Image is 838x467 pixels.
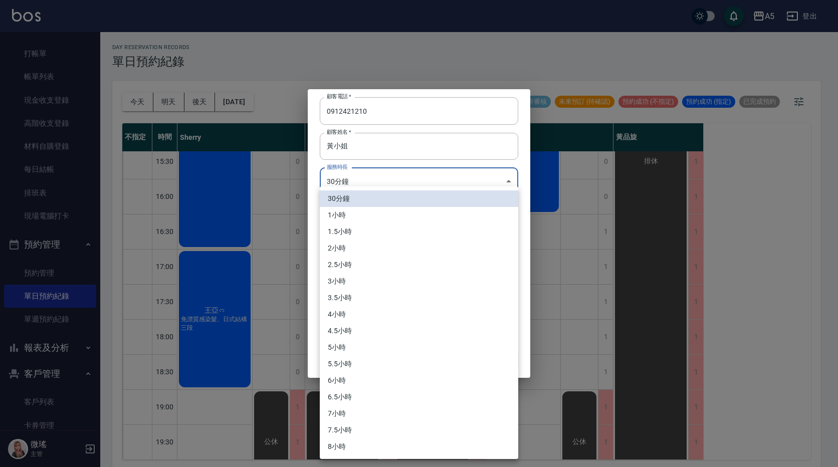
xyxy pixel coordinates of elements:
li: 2.5小時 [320,257,518,273]
li: 30分鐘 [320,190,518,207]
li: 5小時 [320,339,518,356]
li: 5.5小時 [320,356,518,372]
li: 4小時 [320,306,518,323]
li: 4.5小時 [320,323,518,339]
li: 1.5小時 [320,223,518,240]
li: 3.5小時 [320,290,518,306]
li: 8小時 [320,438,518,455]
li: 1小時 [320,207,518,223]
li: 6小時 [320,372,518,389]
li: 2小時 [320,240,518,257]
li: 6.5小時 [320,389,518,405]
li: 7.5小時 [320,422,518,438]
li: 3小時 [320,273,518,290]
li: 7小時 [320,405,518,422]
